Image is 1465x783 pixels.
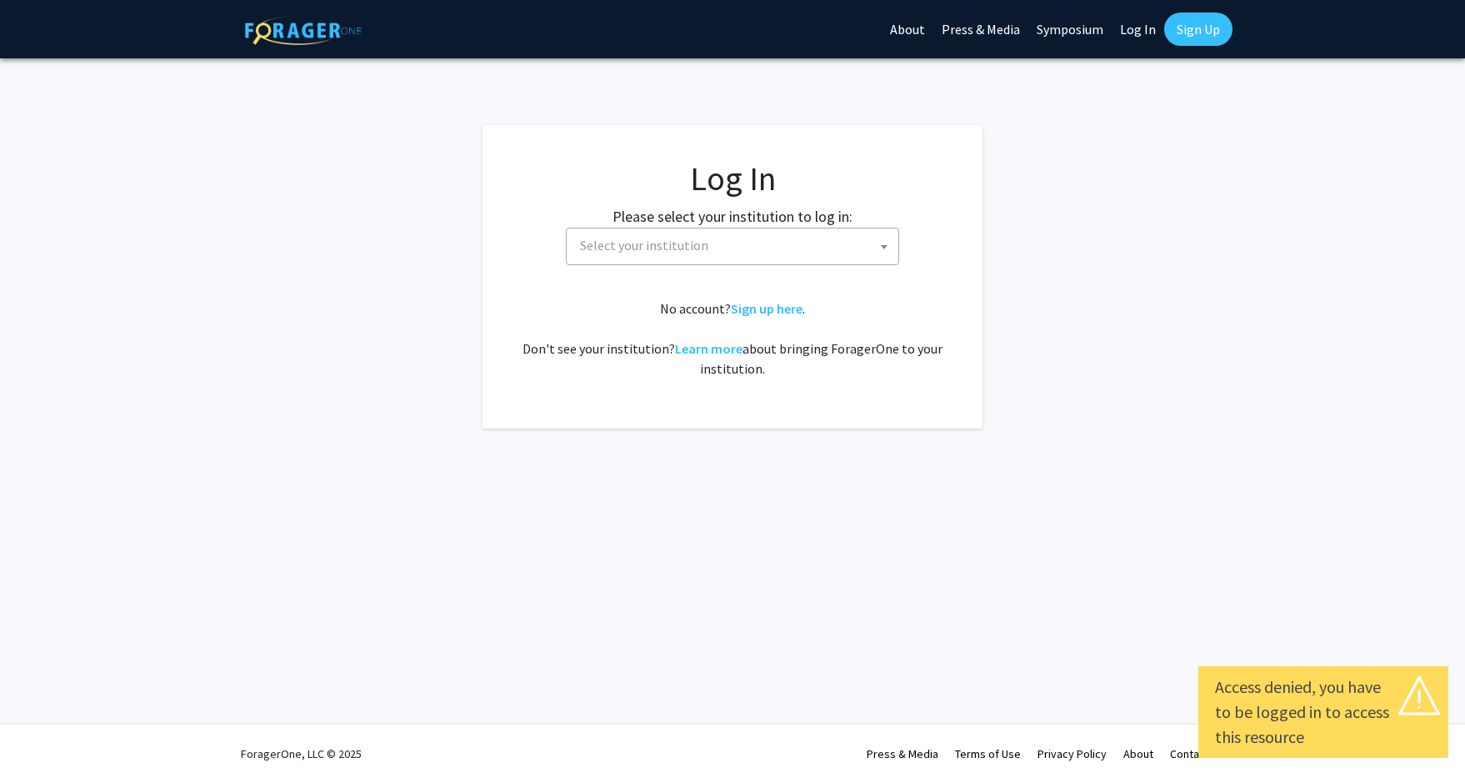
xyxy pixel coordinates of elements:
a: Terms of Use [955,746,1021,761]
a: Sign up here [731,300,802,317]
span: Select your institution [573,228,898,263]
h1: Log In [516,158,949,198]
img: ForagerOne Logo [245,16,362,45]
a: Learn more about bringing ForagerOne to your institution [675,340,742,357]
div: ForagerOne, LLC © 2025 [241,725,362,783]
label: Please select your institution to log in: [612,205,852,228]
a: Privacy Policy [1037,746,1107,761]
a: Contact Us [1170,746,1224,761]
div: Access denied, you have to be logged in to access this resource [1215,675,1432,750]
span: Select your institution [566,228,899,265]
a: About [1123,746,1153,761]
a: Sign Up [1164,13,1232,46]
a: Press & Media [867,746,938,761]
div: No account? . Don't see your institution? about bringing ForagerOne to your institution. [516,299,949,379]
span: Select your institution [580,237,708,253]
